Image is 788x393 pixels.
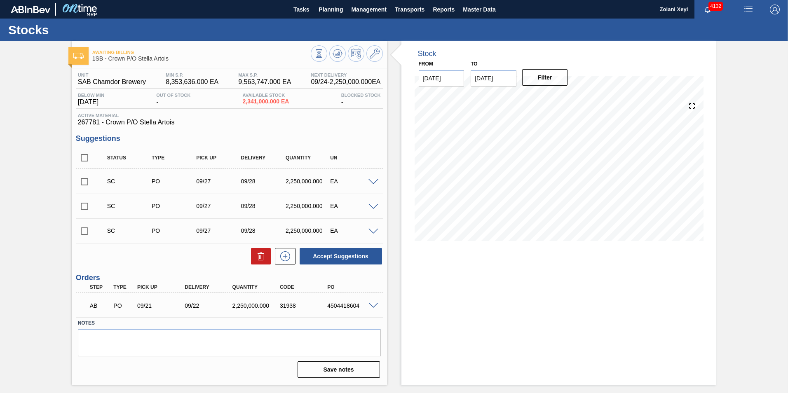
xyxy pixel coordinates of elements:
div: 09/27/2025 [194,227,244,234]
div: Stock [418,49,436,58]
div: EA [328,203,378,209]
label: to [471,61,477,67]
span: Active Material [78,113,381,118]
span: Out Of Stock [156,93,190,98]
div: 4504418604 [325,302,378,309]
h3: Suggestions [76,134,383,143]
button: Go to Master Data / General [366,45,383,62]
div: 09/28/2025 [239,203,289,209]
label: Notes [78,317,381,329]
button: Accept Suggestions [300,248,382,264]
span: Planning [319,5,343,14]
div: - [339,93,383,106]
span: 09/24 - 2,250,000.000 EA [311,78,380,86]
div: Suggestion Created [105,178,155,185]
div: Pick up [194,155,244,161]
input: mm/dd/yyyy [471,70,516,87]
span: Management [351,5,387,14]
div: Purchase order [150,203,199,209]
span: 2,341,000.000 EA [243,98,289,105]
img: Logout [770,5,780,14]
div: Status [105,155,155,161]
div: Type [111,284,136,290]
div: Delivery [183,284,236,290]
div: Purchase order [150,227,199,234]
span: Awaiting Billing [92,50,311,55]
div: 2,250,000.000 [284,203,333,209]
div: Suggestion Created [105,203,155,209]
span: 1SB - Crown P/O Stella Artois [92,56,311,62]
div: New suggestion [271,248,295,264]
span: Reports [433,5,455,14]
input: mm/dd/yyyy [419,70,464,87]
button: Schedule Inventory [348,45,364,62]
div: Code [278,284,331,290]
span: Below Min [78,93,104,98]
h3: Orders [76,274,383,282]
span: Next Delivery [311,73,380,77]
div: Delivery [239,155,289,161]
span: 4132 [708,2,723,11]
span: SAB Chamdor Brewery [78,78,146,86]
div: Purchase order [150,178,199,185]
div: Awaiting Billing [88,297,113,315]
span: Blocked Stock [341,93,381,98]
div: Quantity [230,284,284,290]
div: 09/28/2025 [239,178,289,185]
div: UN [328,155,378,161]
div: Suggestion Created [105,227,155,234]
span: Transports [395,5,424,14]
img: userActions [743,5,753,14]
img: TNhmsLtSVTkK8tSr43FrP2fwEKptu5GPRR3wAAAABJRU5ErkJggg== [11,6,50,13]
div: 2,250,000.000 [284,178,333,185]
button: Save notes [298,361,380,378]
span: MIN S.P. [166,73,218,77]
button: Update Chart [329,45,346,62]
div: 09/27/2025 [194,203,244,209]
label: From [419,61,433,67]
div: 31938 [278,302,331,309]
span: 8,353,636.000 EA [166,78,218,86]
div: 09/21/2025 [135,302,188,309]
div: Quantity [284,155,333,161]
div: 09/28/2025 [239,227,289,234]
div: 09/27/2025 [194,178,244,185]
div: EA [328,227,378,234]
span: Master Data [463,5,495,14]
p: AB [90,302,110,309]
div: Accept Suggestions [295,247,383,265]
button: Stocks Overview [311,45,327,62]
button: Notifications [694,4,721,15]
span: Unit [78,73,146,77]
div: EA [328,178,378,185]
div: Pick up [135,284,188,290]
button: Filter [522,69,568,86]
div: Type [150,155,199,161]
span: MAX S.P. [238,73,291,77]
img: Ícone [73,53,84,59]
div: Step [88,284,113,290]
div: 2,250,000.000 [284,227,333,234]
div: 09/22/2025 [183,302,236,309]
div: Delete Suggestions [247,248,271,264]
span: 9,563,747.000 EA [238,78,291,86]
span: [DATE] [78,98,104,106]
div: Purchase order [111,302,136,309]
div: PO [325,284,378,290]
div: - [154,93,192,106]
h1: Stocks [8,25,155,35]
span: Available Stock [243,93,289,98]
span: 267781 - Crown P/O Stella Artois [78,119,381,126]
div: 2,250,000.000 [230,302,284,309]
span: Tasks [292,5,310,14]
